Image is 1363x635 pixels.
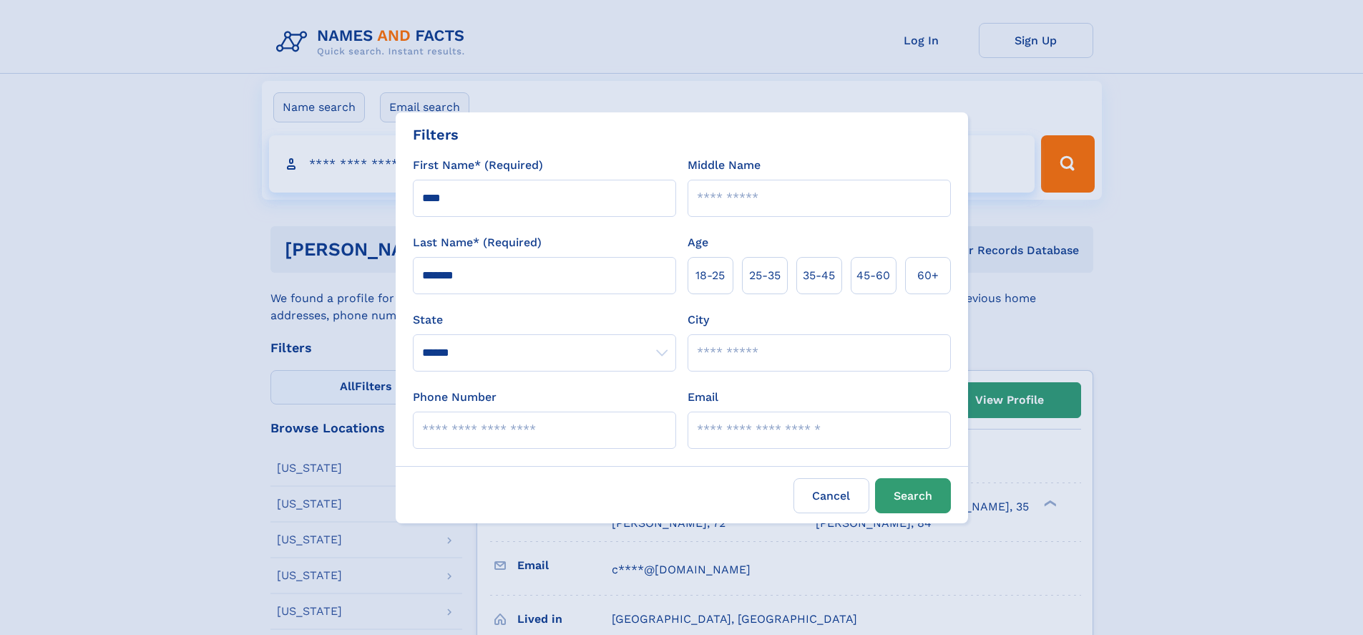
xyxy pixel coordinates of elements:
[803,267,835,284] span: 35‑45
[688,234,708,251] label: Age
[875,478,951,513] button: Search
[688,157,761,174] label: Middle Name
[413,389,497,406] label: Phone Number
[688,311,709,329] label: City
[856,267,890,284] span: 45‑60
[413,124,459,145] div: Filters
[749,267,781,284] span: 25‑35
[413,311,676,329] label: State
[413,234,542,251] label: Last Name* (Required)
[917,267,939,284] span: 60+
[793,478,869,513] label: Cancel
[413,157,543,174] label: First Name* (Required)
[688,389,718,406] label: Email
[695,267,725,284] span: 18‑25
